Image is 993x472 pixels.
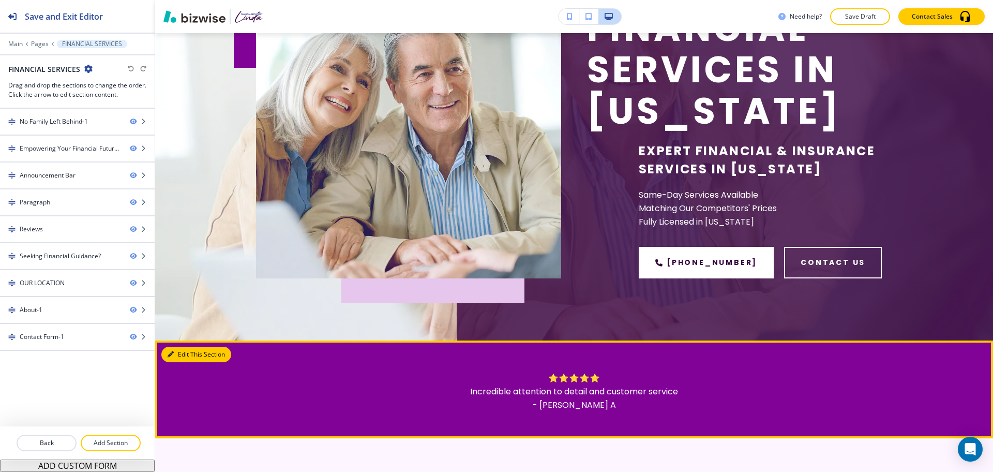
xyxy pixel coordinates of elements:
button: Contact Sales [898,8,985,25]
button: Save Draft [830,8,890,25]
img: Drag [8,253,16,260]
h3: Drag and drop the sections to change the order. Click the arrow to edit section content. [8,81,146,99]
div: Contact Form-1 [20,332,64,342]
div: Seeking Financial Guidance? [20,252,101,261]
p: Same-Day Services Available [639,189,892,202]
p: Fully Licensed in [US_STATE] [639,215,892,229]
p: Back [18,438,76,448]
p: Incredible attention to detail and customer service [217,385,931,399]
button: Back [17,435,77,451]
img: Drag [8,118,16,125]
button: contact us [784,247,882,278]
button: FINANCIAL SERVICES [57,40,127,48]
img: Drag [8,333,16,341]
p: Financial Services In [US_STATE] [587,8,892,131]
img: Drag [8,279,16,287]
p: Matching Our Competitors' Prices [639,202,892,215]
h2: FINANCIAL SERVICES [8,64,80,75]
img: Bizwise Logo [163,10,225,23]
p: Contact Sales [912,12,953,21]
img: Drag [8,226,16,233]
div: About-1 [20,305,42,315]
h3: Need help? [790,12,822,21]
img: Drag [8,306,16,314]
img: Drag [8,199,16,206]
div: No Family Left Behind-1 [20,117,88,126]
p: - [PERSON_NAME] A [217,399,931,412]
img: Your Logo [235,10,263,24]
button: Main [8,40,23,48]
a: [PHONE_NUMBER] [639,247,774,278]
p: Add Section [82,438,140,448]
div: Open Intercom Messenger [958,437,983,462]
p: FINANCIAL SERVICES [62,40,122,48]
h2: Save and Exit Editor [25,10,103,23]
button: Add Section [81,435,141,451]
button: Edit This Section [161,347,231,362]
p: Save Draft [844,12,877,21]
div: Empowering Your Financial Future-2 [20,144,122,153]
div: OUR LOCATION [20,278,65,288]
h5: Expert Financial & Insurance Services in [US_STATE] [639,142,892,179]
img: b816af67ea2b5516c2cb782a555d1266.webp [256,8,561,278]
div: Announcement Bar [20,171,76,180]
div: Paragraph [20,198,50,207]
p: ⭐⭐⭐⭐⭐ [217,372,931,385]
button: Pages [31,40,49,48]
div: Reviews [20,225,43,234]
img: Drag [8,172,16,179]
img: Drag [8,145,16,152]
